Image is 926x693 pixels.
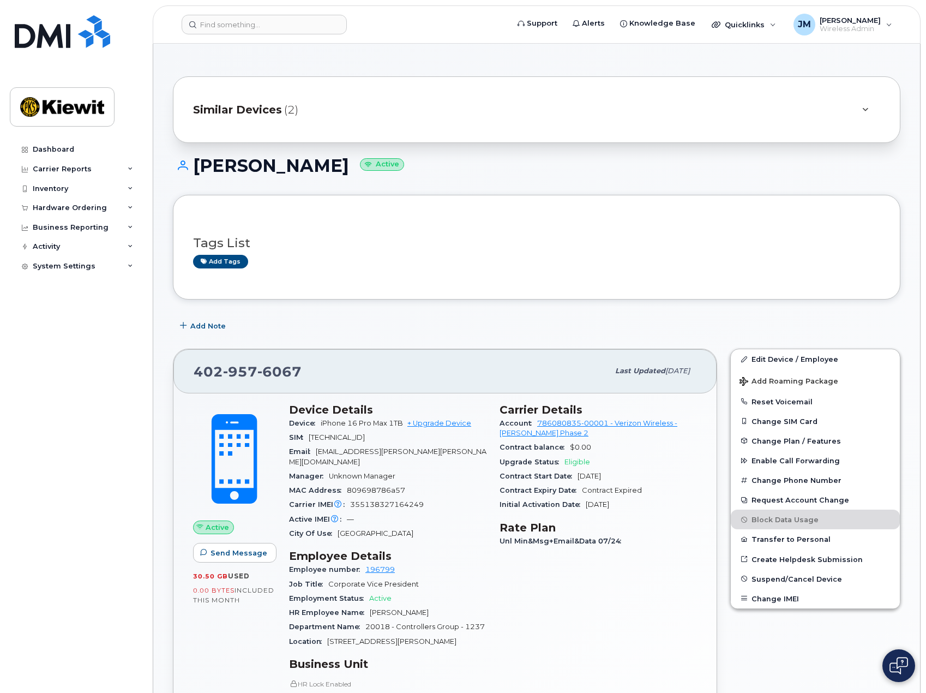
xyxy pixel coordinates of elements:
[350,500,424,509] span: 355138327164249
[731,569,900,589] button: Suspend/Cancel Device
[289,594,369,602] span: Employment Status
[289,419,321,427] span: Device
[327,637,456,646] span: [STREET_ADDRESS][PERSON_NAME]
[190,321,226,331] span: Add Note
[500,521,697,534] h3: Rate Plan
[500,419,537,427] span: Account
[615,367,665,375] span: Last updated
[347,515,354,523] span: —
[289,608,370,617] span: HR Employee Name
[570,443,591,451] span: $0.00
[731,490,900,510] button: Request Account Change
[257,363,302,380] span: 6067
[338,529,413,537] span: [GEOGRAPHIC_DATA]
[289,565,365,573] span: Employee number
[173,316,235,336] button: Add Note
[193,572,228,580] span: 30.50 GB
[500,472,578,480] span: Contract Start Date
[731,369,900,392] button: Add Roaming Package
[500,537,627,545] span: Unl Min&Msg+Email&Data 07/24
[731,451,900,470] button: Enable Call Forwarding
[173,156,900,175] h1: [PERSON_NAME]
[500,443,570,451] span: Contract balance
[289,623,365,631] span: Department Name
[206,522,229,533] span: Active
[193,543,276,563] button: Send Message
[289,486,347,494] span: MAC Address
[193,255,248,268] a: Add tags
[731,589,900,608] button: Change IMEI
[739,377,838,387] span: Add Roaming Package
[751,457,840,465] span: Enable Call Forwarding
[289,580,328,588] span: Job Title
[289,637,327,646] span: Location
[289,500,350,509] span: Carrier IMEI
[889,657,908,674] img: Open chat
[731,392,900,411] button: Reset Voicemail
[289,515,347,523] span: Active IMEI
[193,587,234,594] span: 0.00 Bytes
[193,586,274,604] span: included this month
[500,500,586,509] span: Initial Activation Date
[665,367,690,375] span: [DATE]
[321,419,403,427] span: iPhone 16 Pro Max 1TB
[731,411,900,431] button: Change SIM Card
[328,580,419,588] span: Corporate Vice President
[223,363,257,380] span: 957
[586,500,609,509] span: [DATE]
[500,403,697,416] h3: Carrier Details
[751,437,841,445] span: Change Plan / Features
[329,472,395,480] span: Unknown Manager
[289,447,316,456] span: Email
[370,608,429,617] span: [PERSON_NAME]
[193,102,282,118] span: Similar Devices
[194,363,302,380] span: 402
[365,565,395,573] a: 196799
[731,529,900,549] button: Transfer to Personal
[731,349,900,369] a: Edit Device / Employee
[564,458,590,466] span: Eligible
[211,548,267,558] span: Send Message
[228,572,250,580] span: used
[309,433,365,441] span: [TECHNICAL_ID]
[360,158,404,171] small: Active
[500,486,582,494] span: Contract Expiry Date
[578,472,601,480] span: [DATE]
[289,529,338,537] span: City Of Use
[289,549,486,563] h3: Employee Details
[731,549,900,569] a: Create Helpdesk Submission
[731,470,900,490] button: Change Phone Number
[289,433,309,441] span: SIM
[289,679,486,689] p: HR Lock Enabled
[407,419,471,427] a: + Upgrade Device
[289,472,329,480] span: Manager
[582,486,642,494] span: Contract Expired
[289,658,486,671] h3: Business Unit
[500,458,564,466] span: Upgrade Status
[284,102,298,118] span: (2)
[751,575,842,583] span: Suspend/Cancel Device
[731,510,900,529] button: Block Data Usage
[289,447,486,465] span: [EMAIL_ADDRESS][PERSON_NAME][PERSON_NAME][DOMAIN_NAME]
[289,403,486,416] h3: Device Details
[369,594,392,602] span: Active
[731,431,900,451] button: Change Plan / Features
[347,486,405,494] span: 809698786a57
[500,419,677,437] a: 786080835-00001 - Verizon Wireless - [PERSON_NAME] Phase 2
[365,623,485,631] span: 20018 - Controllers Group - 1237
[193,236,880,250] h3: Tags List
